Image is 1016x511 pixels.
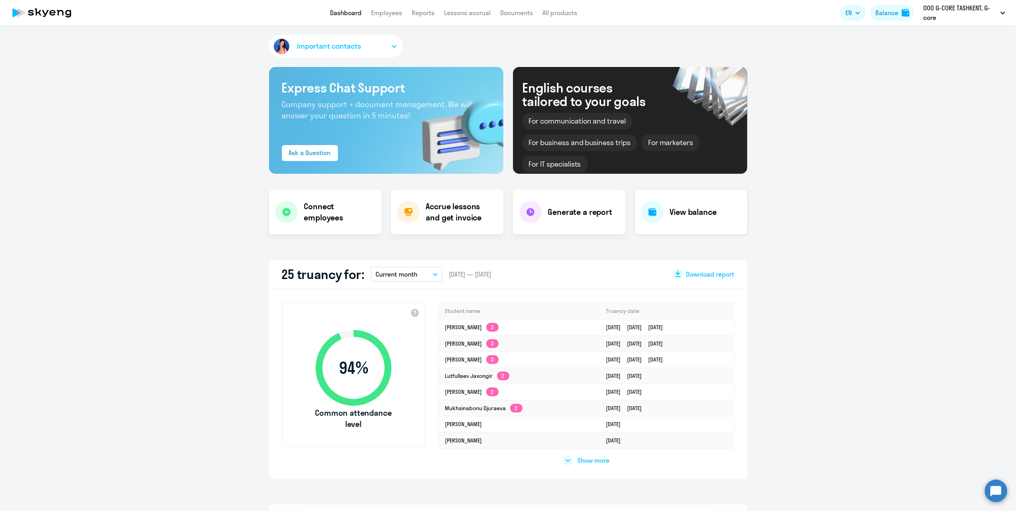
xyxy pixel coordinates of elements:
a: [DATE][DATE][DATE] [606,324,669,331]
button: ООО G-CORE TASHKENT, G-core [919,3,1009,22]
div: Balance [875,8,898,18]
span: 94 % [308,358,399,377]
th: Truancy date [599,303,734,319]
a: Lessons accrual [444,9,491,17]
a: [PERSON_NAME]3 [445,324,499,331]
a: Employees [371,9,402,17]
a: [PERSON_NAME] [445,421,482,428]
h3: Express Chat Support [282,80,491,96]
app-skyeng-badge: 3 [486,355,499,364]
span: Show more [578,456,610,465]
a: [PERSON_NAME]3 [445,340,499,347]
a: [DATE][DATE] [606,372,648,379]
a: All products [542,9,577,17]
span: Important contacts [297,41,361,51]
span: [DATE] — [DATE] [449,270,491,279]
h4: Accrue lessons and get invoice [426,201,495,223]
button: EN [840,5,866,21]
h4: Connect employees [304,201,375,223]
app-skyeng-badge: 2 [486,387,499,396]
th: Student name [439,303,599,319]
div: English courses tailored to your goals [523,81,659,108]
a: Lutfullaev Jaxongir2 [445,372,509,379]
a: [DATE][DATE] [606,388,648,395]
a: [DATE][DATE] [606,405,648,412]
app-skyeng-badge: 2 [497,371,509,380]
a: [DATE] [606,437,627,444]
div: For communication and travel [523,113,633,130]
button: Current month [371,267,442,282]
h4: Generate a report [548,206,612,218]
a: Mukhsinabonu Djuraeva2 [445,405,523,412]
a: [PERSON_NAME] [445,437,482,444]
button: Balancebalance [871,5,914,21]
button: Ask a Question [282,145,338,161]
app-skyeng-badge: 2 [510,404,523,413]
p: ООО G-CORE TASHKENT, G-core [923,3,997,22]
span: Company support + document management. We will answer your question in 5 minutes! [282,99,473,120]
a: [DATE][DATE][DATE] [606,340,669,347]
a: [DATE][DATE][DATE] [606,356,669,363]
a: [PERSON_NAME]2 [445,388,499,395]
div: Ask a Question [289,148,331,157]
span: Common attendance level [308,407,399,430]
h4: View balance [670,206,717,218]
p: Current month [375,269,417,279]
img: bg-img [411,84,503,174]
h2: 25 truancy for: [282,266,365,282]
div: For IT specialists [523,156,588,173]
app-skyeng-badge: 3 [486,323,499,332]
img: avatar [272,37,291,56]
span: EN [845,8,852,18]
a: Dashboard [330,9,362,17]
button: Important contacts [269,35,403,57]
a: Documents [500,9,533,17]
div: For marketers [642,134,700,151]
app-skyeng-badge: 3 [486,339,499,348]
img: balance [902,9,910,17]
span: Download report [686,270,735,279]
div: For business and business trips [523,134,637,151]
a: [PERSON_NAME]3 [445,356,499,363]
a: [DATE] [606,421,627,428]
a: Reports [412,9,434,17]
